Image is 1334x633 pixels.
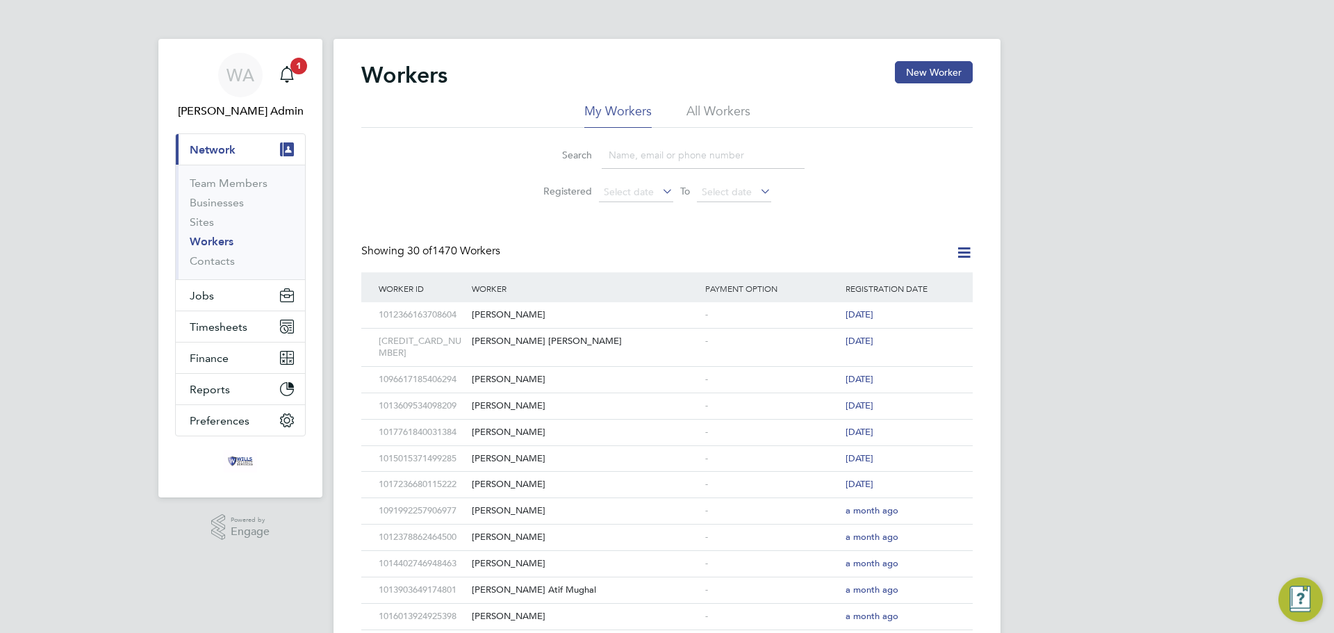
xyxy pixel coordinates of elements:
[190,176,267,190] a: Team Members
[468,367,702,393] div: [PERSON_NAME]
[702,393,842,419] div: -
[702,367,842,393] div: -
[375,393,959,404] a: 1013609534098209[PERSON_NAME]-[DATE]
[190,254,235,268] a: Contacts
[375,328,959,340] a: [CREDIT_CARD_NUMBER][PERSON_NAME] [PERSON_NAME]-[DATE]
[846,335,873,347] span: [DATE]
[407,244,500,258] span: 1470 Workers
[375,302,468,328] div: 1012366163708604
[846,426,873,438] span: [DATE]
[190,352,229,365] span: Finance
[227,66,254,84] span: WA
[375,550,959,562] a: 1014402746948463[PERSON_NAME]-a month ago
[375,604,468,630] div: 1016013924925398
[468,329,702,354] div: [PERSON_NAME] [PERSON_NAME]
[375,419,959,431] a: 1017761840031384[PERSON_NAME]-[DATE]
[375,393,468,419] div: 1013609534098209
[375,366,959,378] a: 1096617185406294[PERSON_NAME]-[DATE]
[375,551,468,577] div: 1014402746948463
[846,557,898,569] span: a month ago
[468,472,702,498] div: [PERSON_NAME]
[176,405,305,436] button: Preferences
[176,134,305,165] button: Network
[468,420,702,445] div: [PERSON_NAME]
[375,302,959,313] a: 1012366163708604[PERSON_NAME]-[DATE]
[686,103,750,128] li: All Workers
[190,215,214,229] a: Sites
[676,182,694,200] span: To
[468,604,702,630] div: [PERSON_NAME]
[846,504,898,516] span: a month ago
[468,272,702,304] div: Worker
[176,374,305,404] button: Reports
[375,472,468,498] div: 1017236680115222
[361,244,503,258] div: Showing
[190,289,214,302] span: Jobs
[176,311,305,342] button: Timesheets
[468,393,702,419] div: [PERSON_NAME]
[846,452,873,464] span: [DATE]
[846,584,898,595] span: a month ago
[604,186,654,198] span: Select date
[702,472,842,498] div: -
[375,498,959,509] a: 1091992257906977[PERSON_NAME]-a month ago
[273,53,301,97] a: 1
[176,343,305,373] button: Finance
[702,577,842,603] div: -
[702,604,842,630] div: -
[529,149,592,161] label: Search
[190,235,233,248] a: Workers
[375,471,959,483] a: 1017236680115222[PERSON_NAME]-[DATE]
[468,525,702,550] div: [PERSON_NAME]
[190,383,230,396] span: Reports
[702,420,842,445] div: -
[1278,577,1323,622] button: Engage Resource Center
[375,498,468,524] div: 1091992257906977
[231,514,270,526] span: Powered by
[842,272,959,304] div: Registration Date
[846,373,873,385] span: [DATE]
[468,302,702,328] div: [PERSON_NAME]
[602,142,805,169] input: Name, email or phone number
[407,244,432,258] span: 30 of
[190,414,249,427] span: Preferences
[846,478,873,490] span: [DATE]
[375,420,468,445] div: 1017761840031384
[702,551,842,577] div: -
[175,53,306,120] a: WA[PERSON_NAME] Admin
[375,524,959,536] a: 1012378862464500[PERSON_NAME]-a month ago
[468,577,702,603] div: [PERSON_NAME] Atif Mughal
[375,525,468,550] div: 1012378862464500
[190,143,236,156] span: Network
[224,450,257,472] img: wills-security-logo-retina.png
[702,272,842,304] div: Payment Option
[231,526,270,538] span: Engage
[375,272,468,304] div: Worker ID
[468,446,702,472] div: [PERSON_NAME]
[702,446,842,472] div: -
[190,196,244,209] a: Businesses
[290,58,307,74] span: 1
[375,446,468,472] div: 1015015371499285
[895,61,973,83] button: New Worker
[190,320,247,334] span: Timesheets
[584,103,652,128] li: My Workers
[175,450,306,472] a: Go to home page
[361,61,447,89] h2: Workers
[846,531,898,543] span: a month ago
[375,577,468,603] div: 1013903649174801
[846,400,873,411] span: [DATE]
[375,367,468,393] div: 1096617185406294
[176,280,305,311] button: Jobs
[702,186,752,198] span: Select date
[529,185,592,197] label: Registered
[175,103,306,120] span: Wills Admin
[176,165,305,279] div: Network
[468,551,702,577] div: [PERSON_NAME]
[846,309,873,320] span: [DATE]
[702,329,842,354] div: -
[846,610,898,622] span: a month ago
[211,514,270,541] a: Powered byEngage
[702,302,842,328] div: -
[375,329,468,366] div: [CREDIT_CARD_NUMBER]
